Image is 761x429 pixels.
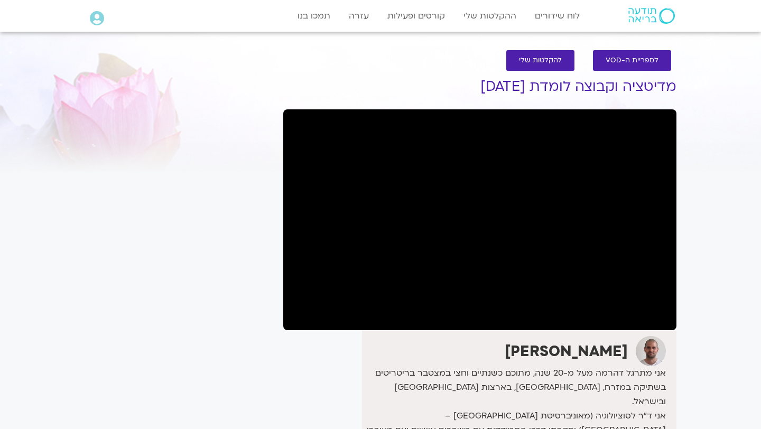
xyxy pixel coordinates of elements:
span: לספריית ה-VOD [606,57,658,64]
img: תודעה בריאה [628,8,675,24]
a: קורסים ופעילות [382,6,450,26]
a: לספריית ה-VOD [593,50,671,71]
span: להקלטות שלי [519,57,562,64]
a: ההקלטות שלי [458,6,522,26]
a: להקלטות שלי [506,50,574,71]
img: דקל קנטי [636,336,666,366]
a: לוח שידורים [530,6,585,26]
h1: מדיטציה וקבוצה לומדת [DATE] [283,79,676,95]
a: תמכו בנו [292,6,336,26]
strong: [PERSON_NAME] [505,341,628,361]
a: עזרה [344,6,374,26]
